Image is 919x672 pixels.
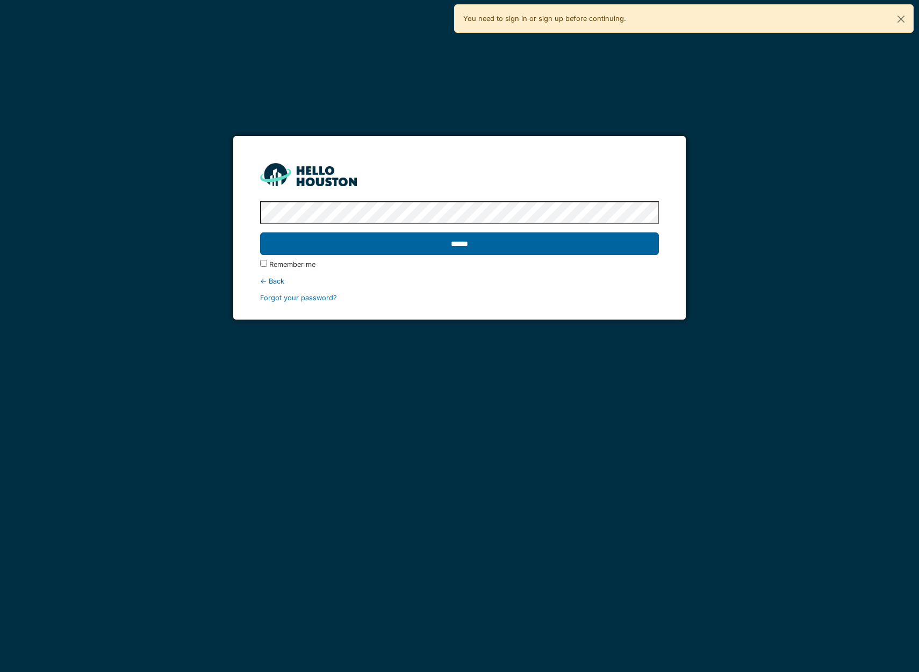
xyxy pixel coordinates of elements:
[269,259,315,270] label: Remember me
[260,276,659,286] div: ← Back
[454,4,914,33] div: You need to sign in or sign up before continuing.
[260,163,357,186] img: HH_line-BYnF2_Hg.png
[260,294,337,302] a: Forgot your password?
[889,5,913,33] button: Close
